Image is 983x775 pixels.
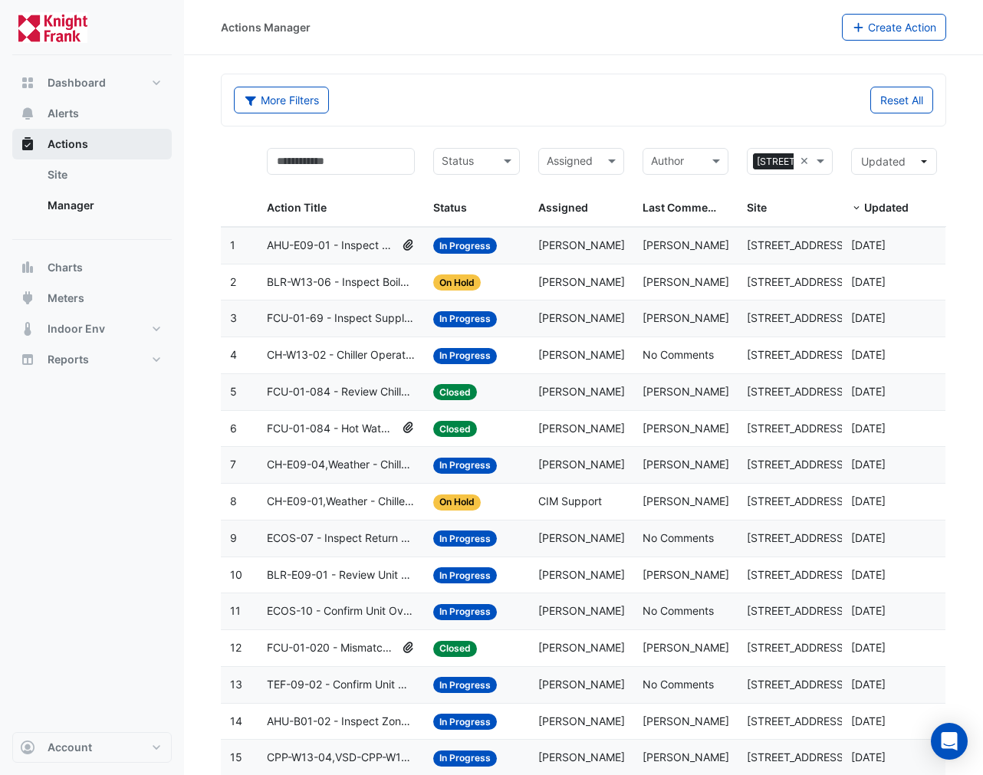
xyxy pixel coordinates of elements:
[538,238,625,251] span: [PERSON_NAME]
[433,458,497,474] span: In Progress
[433,567,497,583] span: In Progress
[747,678,934,691] span: [STREET_ADDRESS][PERSON_NAME]
[20,106,35,121] app-icon: Alerts
[48,352,89,367] span: Reports
[538,641,625,654] span: [PERSON_NAME]
[538,604,625,617] span: [PERSON_NAME]
[267,383,416,401] span: FCU-01-084 - Review Chilled Water Valve Hunting
[221,19,311,35] div: Actions Manager
[230,714,242,727] span: 14
[267,566,416,584] span: BLR-E09-01 - Review Unit Excessive Heating
[643,604,714,617] span: No Comments
[747,531,934,544] span: [STREET_ADDRESS][PERSON_NAME]
[870,87,933,113] button: Reset All
[538,750,625,764] span: [PERSON_NAME]
[643,201,731,214] span: Last Commented
[643,494,729,507] span: [PERSON_NAME]
[747,604,934,617] span: [STREET_ADDRESS][PERSON_NAME]
[230,311,237,324] span: 3
[12,344,172,375] button: Reports
[12,67,172,98] button: Dashboard
[433,238,497,254] span: In Progress
[48,136,88,152] span: Actions
[800,153,813,170] span: Clear
[851,750,886,764] span: 2025-10-02T08:51:06.102
[267,237,396,255] span: AHU-E09-01 - Inspect Supply Air Loss
[230,422,237,435] span: 6
[230,494,237,507] span: 8
[851,148,937,175] button: Updated
[267,274,416,291] span: BLR-W13-06 - Inspect Boiler Not Operating
[230,348,237,361] span: 4
[267,310,416,327] span: FCU-01-69 - Inspect Supply Fan High Speed
[48,740,92,755] span: Account
[433,274,481,291] span: On Hold
[234,87,329,113] button: More Filters
[230,750,242,764] span: 15
[538,201,588,214] span: Assigned
[747,641,934,654] span: [STREET_ADDRESS][PERSON_NAME]
[267,456,416,474] span: CH-E09-04,Weather - Chiller Operating When Outside Air Temperature Is Low
[538,385,625,398] span: [PERSON_NAME]
[433,348,497,364] span: In Progress
[643,275,729,288] span: [PERSON_NAME]
[433,677,497,693] span: In Progress
[851,458,886,471] span: 2025-10-09T09:48:52.312
[12,314,172,344] button: Indoor Env
[267,639,396,657] span: FCU-01-020 - Mismatch Alarm
[643,641,729,654] span: [PERSON_NAME]
[230,604,241,617] span: 11
[538,275,625,288] span: [PERSON_NAME]
[12,283,172,314] button: Meters
[267,676,416,694] span: TEF-09-02 - Confirm Unit Overnight Operation (Energy Waste)
[48,321,105,337] span: Indoor Env
[851,641,886,654] span: 2025-10-02T09:18:10.820
[931,723,968,760] div: Open Intercom Messenger
[747,238,934,251] span: [STREET_ADDRESS][PERSON_NAME]
[851,714,886,727] span: 2025-10-02T08:55:49.244
[851,604,886,617] span: 2025-10-02T09:40:54.538
[433,714,497,730] span: In Progress
[747,458,934,471] span: [STREET_ADDRESS][PERSON_NAME]
[48,291,84,306] span: Meters
[12,159,172,227] div: Actions
[747,275,934,288] span: [STREET_ADDRESS][PERSON_NAME]
[851,348,886,361] span: 2025-10-09T09:58:13.028
[851,494,886,507] span: 2025-10-03T11:33:06.417
[48,106,79,121] span: Alerts
[20,321,35,337] app-icon: Indoor Env
[747,422,934,435] span: [STREET_ADDRESS][PERSON_NAME]
[267,713,416,731] span: AHU-B01-02 - Inspect Zone Temp Broken Sensor
[643,458,729,471] span: [PERSON_NAME]
[230,275,236,288] span: 2
[643,568,729,581] span: [PERSON_NAME]
[753,153,925,170] span: [STREET_ADDRESS][PERSON_NAME]
[643,385,729,398] span: [PERSON_NAME]
[433,311,497,327] span: In Progress
[643,678,714,691] span: No Comments
[851,385,886,398] span: 2025-10-09T09:53:39.165
[538,568,625,581] span: [PERSON_NAME]
[643,238,729,251] span: [PERSON_NAME]
[12,98,172,129] button: Alerts
[538,458,625,471] span: [PERSON_NAME]
[48,75,106,90] span: Dashboard
[851,422,886,435] span: 2025-10-09T09:52:52.854
[433,750,497,767] span: In Progress
[433,604,497,620] span: In Progress
[747,385,934,398] span: [STREET_ADDRESS][PERSON_NAME]
[643,311,729,324] span: [PERSON_NAME]
[643,714,729,727] span: [PERSON_NAME]
[538,422,625,435] span: [PERSON_NAME]
[433,421,477,437] span: Closed
[230,641,242,654] span: 12
[20,352,35,367] app-icon: Reports
[267,201,327,214] span: Action Title
[747,201,767,214] span: Site
[851,311,886,324] span: 2025-10-09T23:44:03.328
[230,678,242,691] span: 13
[643,422,729,435] span: [PERSON_NAME]
[538,348,625,361] span: [PERSON_NAME]
[538,311,625,324] span: [PERSON_NAME]
[230,458,236,471] span: 7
